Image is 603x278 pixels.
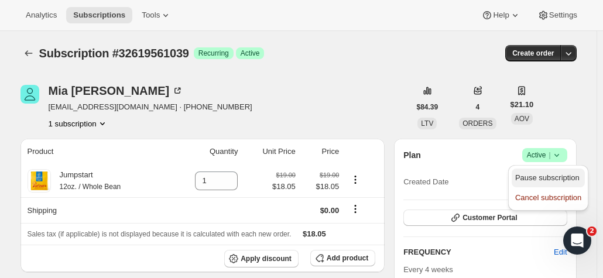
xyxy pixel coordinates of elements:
th: Product [20,139,170,164]
span: $18.05 [303,181,339,193]
button: Shipping actions [346,203,365,215]
span: Apply discount [241,254,292,263]
span: ORDERS [462,119,492,128]
button: 4 [469,99,487,115]
div: Jumpstart [51,169,121,193]
span: Settings [549,11,577,20]
span: $18.05 [303,229,326,238]
span: Subscriptions [73,11,125,20]
span: Analytics [26,11,57,20]
h2: Plan [403,149,421,161]
span: Help [493,11,509,20]
span: Cancel subscription [515,193,581,202]
span: Customer Portal [462,213,517,222]
button: Subscriptions [66,7,132,23]
button: Create order [505,45,561,61]
button: Help [474,7,527,23]
span: Every 4 weeks [403,265,453,274]
span: $0.00 [320,206,340,215]
span: Recurring [198,49,229,58]
span: Subscription #32619561039 [39,47,189,60]
button: Cancel subscription [512,188,585,207]
span: Pause subscription [515,173,580,182]
span: LTV [421,119,433,128]
th: Shipping [20,197,170,223]
small: $19.00 [276,171,296,179]
iframe: Intercom live chat [563,226,591,255]
span: Tools [142,11,160,20]
th: Unit Price [241,139,299,164]
span: 4 [476,102,480,112]
span: Active [527,149,563,161]
span: Created Date [403,176,448,188]
span: Sales tax (if applicable) is not displayed because it is calculated with each new order. [28,230,292,238]
small: $19.00 [320,171,339,179]
th: Quantity [170,139,241,164]
span: Add product [327,253,368,263]
span: Mia Trehan [20,85,39,104]
span: 2 [587,226,597,236]
th: Price [299,139,342,164]
span: [EMAIL_ADDRESS][DOMAIN_NAME] · [PHONE_NUMBER] [49,101,252,113]
button: Product actions [49,118,108,129]
button: Tools [135,7,179,23]
span: AOV [515,115,529,123]
button: Customer Portal [403,210,567,226]
button: Pause subscription [512,169,585,187]
span: Edit [554,246,567,258]
span: | [549,150,550,160]
span: Create order [512,49,554,58]
span: $18.05 [272,181,296,193]
button: Subscriptions [20,45,37,61]
h2: FREQUENCY [403,246,554,258]
img: product img [28,169,51,193]
button: Add product [310,250,375,266]
button: $84.39 [410,99,446,115]
span: Active [241,49,260,58]
button: Product actions [346,173,365,186]
span: $21.10 [511,99,534,111]
span: $84.39 [417,102,438,112]
button: Settings [530,7,584,23]
small: 12oz. / Whole Bean [60,183,121,191]
button: Analytics [19,7,64,23]
button: Edit [547,243,574,262]
div: Mia [PERSON_NAME] [49,85,184,97]
button: Apply discount [224,250,299,267]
